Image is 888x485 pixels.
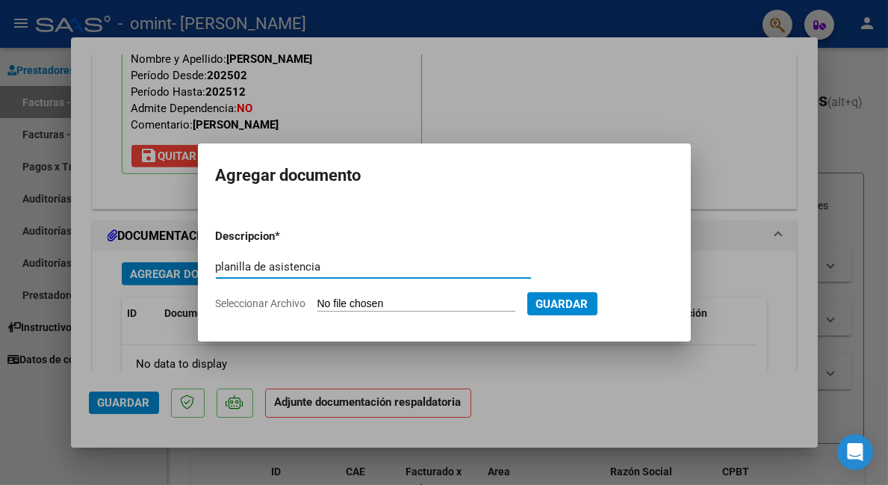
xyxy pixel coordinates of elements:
[527,292,597,315] button: Guardar
[536,297,589,311] span: Guardar
[216,161,673,190] h2: Agregar documento
[216,297,306,309] span: Seleccionar Archivo
[216,228,353,245] p: Descripcion
[837,434,873,470] div: Open Intercom Messenger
